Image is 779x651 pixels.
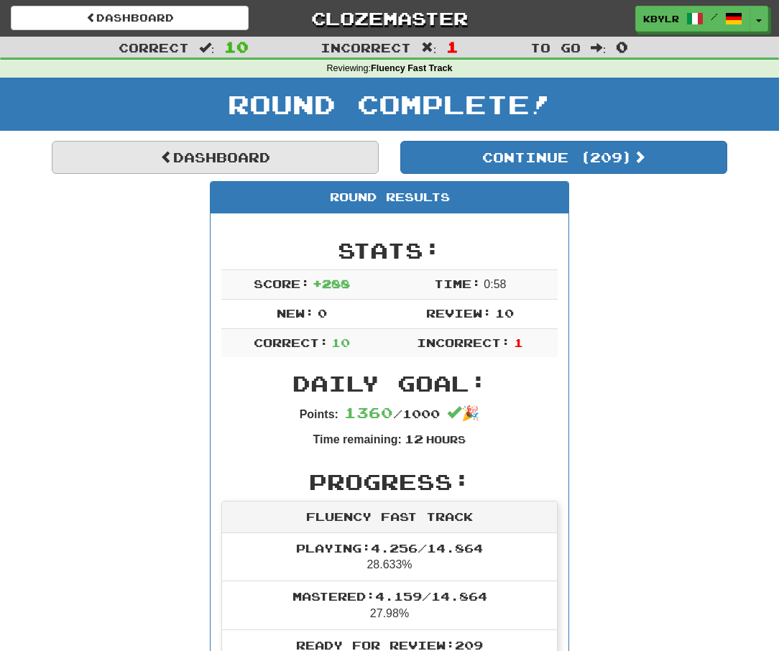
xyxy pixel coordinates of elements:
[421,42,437,54] span: :
[224,38,249,55] span: 10
[222,502,557,533] div: Fluency Fast Track
[484,278,506,290] span: 0 : 58
[711,11,718,22] span: /
[434,277,481,290] span: Time:
[530,40,581,55] span: To go
[254,336,328,349] span: Correct:
[344,404,393,421] span: 1360
[211,182,568,213] div: Round Results
[270,6,508,31] a: Clozemaster
[5,90,774,119] h1: Round Complete!
[296,541,483,555] span: Playing: 4.256 / 14.864
[300,408,338,420] strong: Points:
[119,40,189,55] span: Correct
[292,589,487,603] span: Mastered: 4.159 / 14.864
[221,371,558,395] h2: Daily Goal:
[221,470,558,494] h2: Progress:
[426,433,466,445] small: Hours
[277,306,314,320] span: New:
[495,306,514,320] span: 10
[344,407,440,420] span: / 1000
[331,336,350,349] span: 10
[643,12,679,25] span: kbylr
[321,40,411,55] span: Incorrect
[318,306,327,320] span: 0
[313,277,350,290] span: + 288
[222,581,557,630] li: 27.98%
[221,239,558,262] h2: Stats:
[514,336,523,349] span: 1
[447,405,479,421] span: 🎉
[616,38,628,55] span: 0
[400,141,727,174] button: Continue (209)
[52,141,379,174] a: Dashboard
[199,42,215,54] span: :
[371,63,452,73] strong: Fluency Fast Track
[591,42,607,54] span: :
[11,6,249,30] a: Dashboard
[254,277,310,290] span: Score:
[417,336,510,349] span: Incorrect:
[313,433,402,445] strong: Time remaining:
[446,38,458,55] span: 1
[405,432,423,445] span: 12
[426,306,492,320] span: Review:
[635,6,750,32] a: kbylr /
[222,533,557,582] li: 28.633%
